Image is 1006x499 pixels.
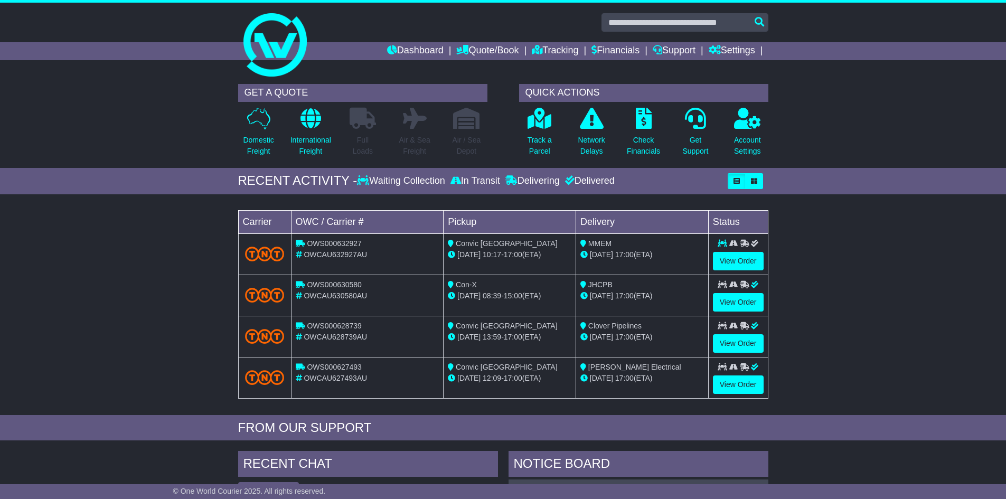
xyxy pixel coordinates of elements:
[173,487,326,495] span: © One World Courier 2025. All rights reserved.
[713,334,764,353] a: View Order
[304,374,367,382] span: OWCAU627493AU
[307,322,362,330] span: OWS000628739
[562,175,615,187] div: Delivered
[588,280,613,289] span: JHCPB
[245,329,285,343] img: TNT_Domestic.png
[682,107,709,163] a: GetSupport
[580,249,704,260] div: (ETA)
[245,288,285,302] img: TNT_Domestic.png
[457,291,481,300] span: [DATE]
[580,373,704,384] div: (ETA)
[580,290,704,302] div: (ETA)
[291,210,444,233] td: OWC / Carrier #
[580,332,704,343] div: (ETA)
[304,333,367,341] span: OWCAU628739AU
[627,135,660,157] p: Check Financials
[448,332,571,343] div: - (ETA)
[588,322,642,330] span: Clover Pipelines
[238,420,768,436] div: FROM OUR SUPPORT
[456,322,557,330] span: Convic [GEOGRAPHIC_DATA]
[399,135,430,157] p: Air & Sea Freight
[709,42,755,60] a: Settings
[483,250,501,259] span: 10:17
[578,135,605,157] p: Network Delays
[350,135,376,157] p: Full Loads
[238,210,291,233] td: Carrier
[591,42,640,60] a: Financials
[456,42,519,60] a: Quote/Book
[457,333,481,341] span: [DATE]
[245,247,285,261] img: TNT_Domestic.png
[243,135,274,157] p: Domestic Freight
[387,42,444,60] a: Dashboard
[290,107,332,163] a: InternationalFreight
[532,42,578,60] a: Tracking
[307,239,362,248] span: OWS000632927
[238,451,498,479] div: RECENT CHAT
[615,250,634,259] span: 17:00
[238,173,358,189] div: RECENT ACTIVITY -
[615,374,634,382] span: 17:00
[590,333,613,341] span: [DATE]
[357,175,447,187] div: Waiting Collection
[734,107,761,163] a: AccountSettings
[713,293,764,312] a: View Order
[504,291,522,300] span: 15:00
[304,250,367,259] span: OWCAU632927AU
[588,239,612,248] span: MMEM
[576,210,708,233] td: Delivery
[238,84,487,102] div: GET A QUOTE
[483,333,501,341] span: 13:59
[444,210,576,233] td: Pickup
[504,250,522,259] span: 17:00
[448,290,571,302] div: - (ETA)
[304,291,367,300] span: OWCAU630580AU
[456,363,557,371] span: Convic [GEOGRAPHIC_DATA]
[245,370,285,384] img: TNT_Domestic.png
[453,135,481,157] p: Air / Sea Depot
[504,333,522,341] span: 17:00
[456,239,557,248] span: Convic [GEOGRAPHIC_DATA]
[483,374,501,382] span: 12:09
[290,135,331,157] p: International Freight
[504,374,522,382] span: 17:00
[527,107,552,163] a: Track aParcel
[448,373,571,384] div: - (ETA)
[713,252,764,270] a: View Order
[590,374,613,382] span: [DATE]
[528,135,552,157] p: Track a Parcel
[626,107,661,163] a: CheckFinancials
[307,280,362,289] span: OWS000630580
[734,135,761,157] p: Account Settings
[653,42,695,60] a: Support
[682,135,708,157] p: Get Support
[483,291,501,300] span: 08:39
[509,451,768,479] div: NOTICE BOARD
[713,375,764,394] a: View Order
[708,210,768,233] td: Status
[457,374,481,382] span: [DATE]
[590,291,613,300] span: [DATE]
[590,250,613,259] span: [DATE]
[615,333,634,341] span: 17:00
[457,250,481,259] span: [DATE]
[456,280,477,289] span: Con-X
[615,291,634,300] span: 17:00
[503,175,562,187] div: Delivering
[448,175,503,187] div: In Transit
[577,107,605,163] a: NetworkDelays
[588,363,681,371] span: [PERSON_NAME] Electrical
[519,84,768,102] div: QUICK ACTIONS
[448,249,571,260] div: - (ETA)
[307,363,362,371] span: OWS000627493
[242,107,274,163] a: DomesticFreight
